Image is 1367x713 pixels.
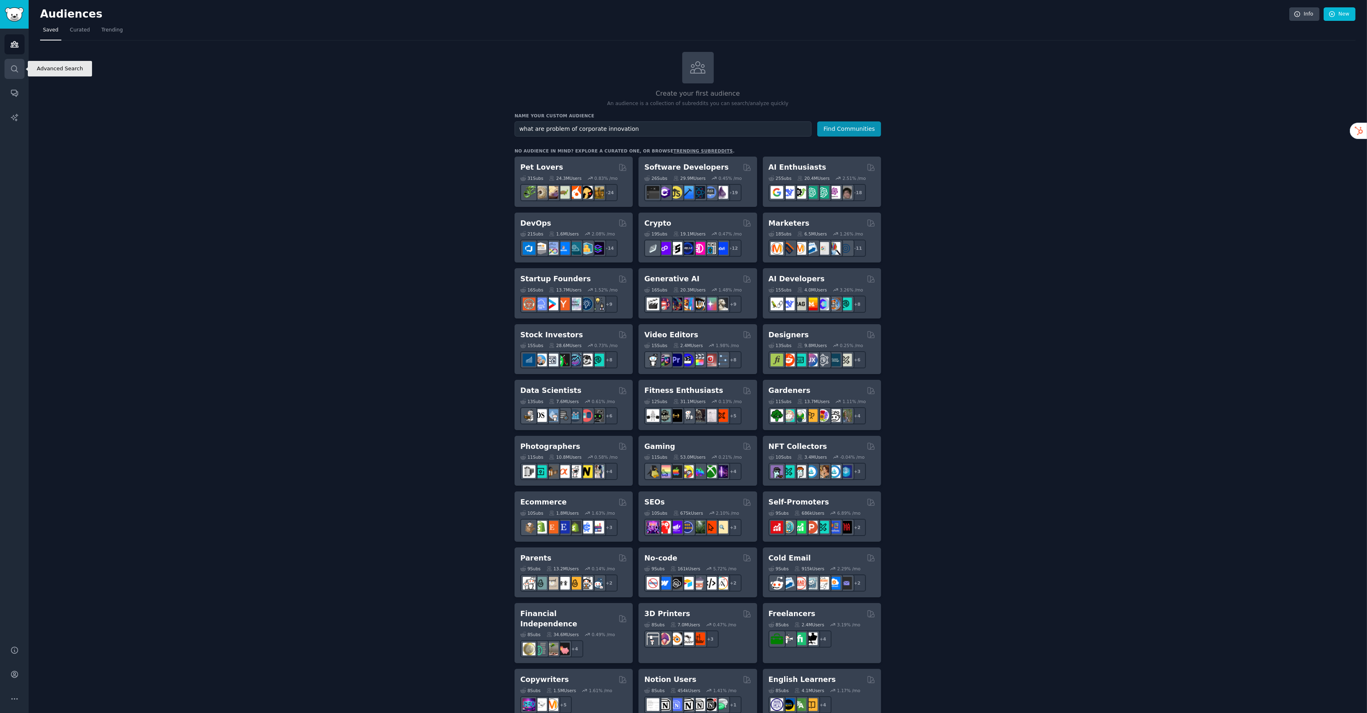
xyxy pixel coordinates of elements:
img: reviewmyshopify [569,521,581,534]
img: cockatiel [569,186,581,199]
img: technicalanalysis [591,354,604,366]
div: 0.25 % /mo [840,343,863,348]
img: DeepSeek [782,298,795,310]
img: Entrepreneurship [580,298,593,310]
img: fitness30plus [692,409,705,422]
img: beyondthebump [546,577,558,590]
img: UKPersonalFinance [523,643,535,655]
img: reactnative [692,186,705,199]
div: 1.6M Users [549,231,579,237]
img: DreamBooth [715,298,728,310]
img: SingleParents [534,577,547,590]
img: AIDevelopersSociety [839,298,852,310]
div: + 4 [600,463,618,480]
div: 13.7M Users [797,399,830,404]
img: ballpython [534,186,547,199]
img: Notiontemplates [647,698,659,711]
div: + 11 [849,240,866,257]
div: + 8 [724,351,742,368]
img: ecommerce_growth [591,521,604,534]
h2: Audiences [40,8,1289,21]
div: 11 Sub s [520,454,543,460]
img: gopro [647,354,659,366]
h2: Pet Lovers [520,162,563,173]
img: OpenseaMarket [828,465,841,478]
img: data [591,409,604,422]
img: Emailmarketing [782,577,795,590]
img: StocksAndTrading [569,354,581,366]
div: + 6 [849,351,866,368]
div: -0.04 % /mo [840,454,865,460]
img: Emailmarketing [805,242,818,255]
img: datascience [534,409,547,422]
div: 2.08 % /mo [592,231,615,237]
img: premiere [670,354,682,366]
img: CozyGamers [658,465,671,478]
img: googleads [816,242,829,255]
img: FreeNotionTemplates [670,698,682,711]
img: Freelancers [805,632,818,645]
img: iOSProgramming [681,186,694,199]
img: analog [523,465,535,478]
h2: AI Developers [769,274,825,284]
div: 31.1M Users [673,399,706,404]
img: ArtificalIntelligence [839,186,852,199]
div: 16 Sub s [520,287,543,293]
h2: Designers [769,330,809,340]
div: + 6 [600,407,618,424]
div: 13 Sub s [769,343,791,348]
img: defi_ [715,242,728,255]
img: AWS_Certified_Experts [534,242,547,255]
div: 24.3M Users [549,175,581,181]
img: gamers [692,465,705,478]
img: nocode [647,577,659,590]
img: Youtubevideo [704,354,717,366]
img: FixMyPrint [692,632,705,645]
img: SEO_Digital_Marketing [647,521,659,534]
img: parentsofmultiples [580,577,593,590]
div: 29.9M Users [673,175,706,181]
img: dataengineering [557,409,570,422]
img: BestNotionTemplates [704,698,717,711]
div: 53.0M Users [673,454,706,460]
img: LearnEnglishOnReddit [805,698,818,711]
a: Info [1289,7,1320,21]
img: Trading [557,354,570,366]
div: 1.26 % /mo [840,231,863,237]
img: dropship [523,521,535,534]
img: analytics [569,409,581,422]
div: 13.7M Users [549,287,581,293]
img: 3Dprinting [647,632,659,645]
img: content_marketing [771,242,783,255]
img: chatgpt_promptDesign [805,186,818,199]
img: 0xPolygon [658,242,671,255]
img: sales [771,577,783,590]
img: turtle [557,186,570,199]
img: dogbreed [591,186,604,199]
img: ValueInvesting [534,354,547,366]
img: canon [569,465,581,478]
img: WeddingPhotography [591,465,604,478]
img: daddit [523,577,535,590]
div: 0.47 % /mo [719,231,742,237]
img: growmybusiness [591,298,604,310]
img: OpenAIDev [828,186,841,199]
img: Forex [546,354,558,366]
img: GoogleSearchConsole [704,521,717,534]
img: VideoEditors [681,354,694,366]
img: flowers [816,409,829,422]
img: EnglishLearning [782,698,795,711]
img: XboxGamers [704,465,717,478]
img: ecommercemarketing [580,521,593,534]
img: FluxAI [692,298,705,310]
img: 3Dmodeling [658,632,671,645]
img: NewParents [569,577,581,590]
div: 0.61 % /mo [592,399,615,404]
img: azuredevops [523,242,535,255]
img: aws_cdk [580,242,593,255]
img: webflow [658,577,671,590]
img: Fire [546,643,558,655]
img: linux_gaming [647,465,659,478]
img: B2BSaaS [828,577,841,590]
img: userexperience [816,354,829,366]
